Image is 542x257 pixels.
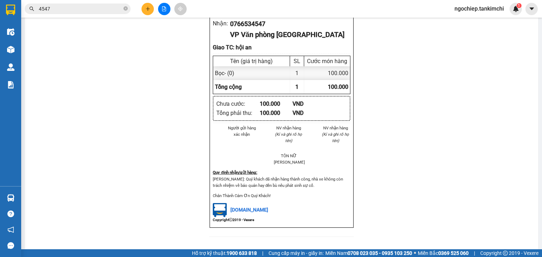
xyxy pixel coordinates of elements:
[158,3,170,15] button: file-add
[7,242,14,249] span: message
[215,84,242,90] span: Tổng cộng
[215,58,288,65] div: Tên (giá trị hàng)
[293,109,325,117] div: VND
[293,99,325,108] div: VND
[7,226,14,233] span: notification
[292,58,302,65] div: SL
[262,249,263,257] span: |
[229,218,233,221] span: copyright
[39,5,122,13] input: Tìm tên, số ĐT hoặc mã đơn
[4,47,33,60] b: 19005151, 0707597597
[216,109,260,117] div: Tổng phải thu :
[4,30,49,45] li: VP Bến Xe Nước Ngầm
[438,250,469,256] strong: 0369 525 060
[7,210,14,217] span: question-circle
[449,4,510,13] span: ngochiep.tankimchi
[162,6,167,11] span: file-add
[213,192,350,199] p: Chân Thành Cảm Ơn Quý Khách!
[215,70,234,77] span: Bọc - (0)
[29,6,34,11] span: search
[7,81,14,88] img: solution-icon
[503,251,508,256] span: copyright
[174,3,187,15] button: aim
[260,99,293,108] div: 100.000
[418,249,469,257] span: Miền Bắc
[325,249,412,257] span: Miền Nam
[348,250,412,256] strong: 0708 023 035 - 0935 103 250
[230,207,268,212] span: [DOMAIN_NAME]
[213,176,350,189] p: [PERSON_NAME]: Quý khách đã nhận hàng thành công, nhà xe không còn trách nhiệm về bảo quản hay đề...
[4,4,102,17] li: [PERSON_NAME]
[230,29,345,40] div: VP Văn phòng [GEOGRAPHIC_DATA]
[141,3,154,15] button: plus
[525,3,538,15] button: caret-down
[213,217,350,225] div: Copyright 2019 - Vexere
[192,249,257,257] span: Hỗ trợ kỹ thuật:
[275,132,302,143] i: (Kí và ghi rõ họ tên)
[304,66,350,80] div: 100.000
[274,153,304,165] li: TÔN NỮ [PERSON_NAME]
[4,47,8,52] span: phone
[328,84,348,90] span: 100.000
[213,19,230,28] div: Nhận :
[322,132,349,143] i: (Kí và ghi rõ họ tên)
[269,249,324,257] span: Cung cấp máy in - giấy in:
[306,58,348,65] div: Cước món hàng
[274,125,304,131] li: NV nhận hàng
[517,3,522,8] sup: 1
[513,6,519,12] img: icon-new-feature
[260,109,293,117] div: 100.000
[6,5,15,15] img: logo-vxr
[213,169,350,176] div: Quy định nhận/gửi hàng :
[290,66,304,80] div: 1
[230,19,345,29] div: 0766534547
[124,6,128,12] span: close-circle
[7,46,14,53] img: warehouse-icon
[124,6,128,11] span: close-circle
[7,28,14,36] img: warehouse-icon
[145,6,150,11] span: plus
[216,99,260,108] div: Chưa cước :
[178,6,183,11] span: aim
[213,203,227,217] img: logo.jpg
[518,3,520,8] span: 1
[295,84,299,90] span: 1
[7,194,14,202] img: warehouse-icon
[49,30,94,53] li: VP Văn phòng [GEOGRAPHIC_DATA]
[474,249,475,257] span: |
[320,125,350,131] li: NV nhận hàng
[227,125,257,137] li: Người gửi hàng xác nhận
[529,6,535,12] span: caret-down
[227,250,257,256] strong: 1900 633 818
[213,43,350,52] div: Giao TC: hội an
[4,4,28,28] img: logo.jpg
[414,252,416,255] span: ⚪️
[7,63,14,71] img: warehouse-icon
